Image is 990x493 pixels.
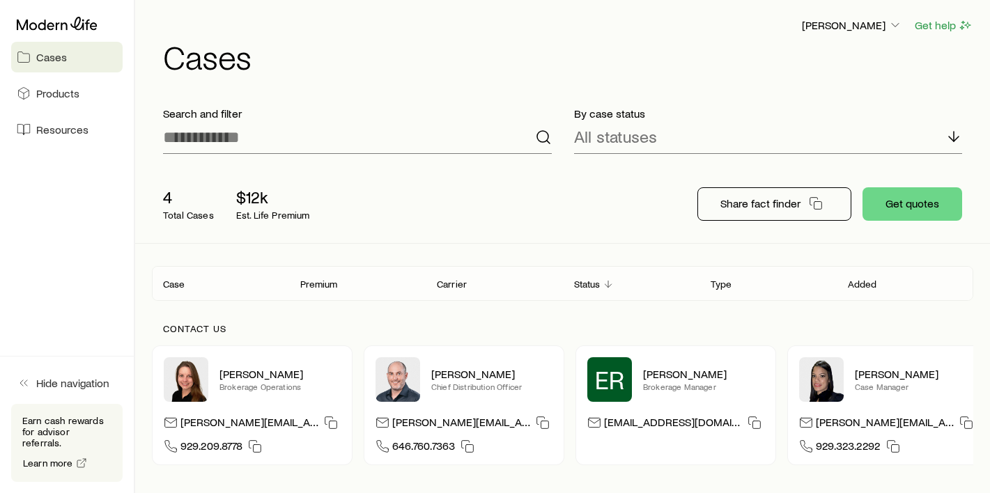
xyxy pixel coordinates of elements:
[180,415,318,434] p: [PERSON_NAME][EMAIL_ADDRESS][DOMAIN_NAME]
[697,187,851,221] button: Share fact finder
[604,415,742,434] p: [EMAIL_ADDRESS][DOMAIN_NAME]
[574,107,963,120] p: By case status
[163,210,214,221] p: Total Cases
[180,439,242,457] span: 929.209.8778
[574,127,657,146] p: All statuses
[802,18,902,32] p: [PERSON_NAME]
[392,415,530,434] p: [PERSON_NAME][EMAIL_ADDRESS][DOMAIN_NAME]
[36,123,88,136] span: Resources
[22,415,111,448] p: Earn cash rewards for advisor referrals.
[300,279,338,290] p: Premium
[855,381,976,392] p: Case Manager
[163,323,962,334] p: Contact us
[595,366,624,393] span: ER
[11,42,123,72] a: Cases
[152,266,973,301] div: Client cases
[574,279,601,290] p: Status
[643,367,764,381] p: [PERSON_NAME]
[236,187,310,207] p: $12k
[219,381,341,392] p: Brokerage Operations
[431,367,552,381] p: [PERSON_NAME]
[863,187,962,221] button: Get quotes
[164,357,208,402] img: Ellen Wall
[36,376,109,390] span: Hide navigation
[163,40,973,73] h1: Cases
[163,279,185,290] p: Case
[720,196,800,210] p: Share fact finder
[816,439,881,457] span: 929.323.2292
[816,415,954,434] p: [PERSON_NAME][EMAIL_ADDRESS][DOMAIN_NAME]
[376,357,420,402] img: Dan Pierson
[643,381,764,392] p: Brokerage Manager
[11,368,123,398] button: Hide navigation
[855,367,976,381] p: [PERSON_NAME]
[11,114,123,145] a: Resources
[437,279,467,290] p: Carrier
[36,86,79,100] span: Products
[11,78,123,109] a: Products
[163,107,552,120] p: Search and filter
[711,279,732,290] p: Type
[11,404,123,482] div: Earn cash rewards for advisor referrals.Learn more
[848,279,877,290] p: Added
[914,17,973,33] button: Get help
[801,17,903,34] button: [PERSON_NAME]
[163,187,214,207] p: 4
[431,381,552,392] p: Chief Distribution Officer
[799,357,844,402] img: Elana Hasten
[36,50,67,64] span: Cases
[219,367,341,381] p: [PERSON_NAME]
[392,439,455,457] span: 646.760.7363
[236,210,310,221] p: Est. Life Premium
[23,458,73,468] span: Learn more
